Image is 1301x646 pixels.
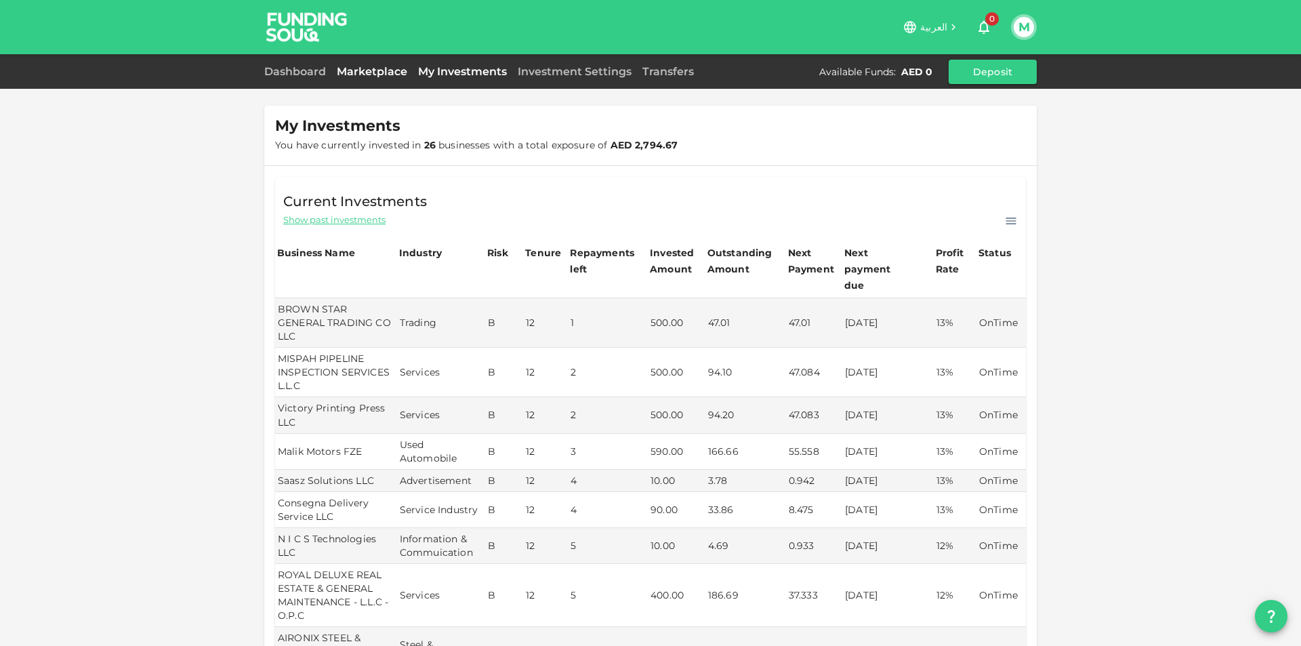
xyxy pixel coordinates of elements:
[842,298,934,348] td: [DATE]
[568,298,648,348] td: 1
[976,397,1026,433] td: OnTime
[397,434,485,470] td: Used Automobile
[819,65,896,79] div: Available Funds :
[275,470,397,492] td: Saasz Solutions LLC
[637,65,699,78] a: Transfers
[705,397,786,433] td: 94.20
[934,564,976,627] td: 12%
[842,492,934,528] td: [DATE]
[786,470,842,492] td: 0.942
[842,528,934,564] td: [DATE]
[487,245,514,261] div: Risk
[648,434,705,470] td: 590.00
[568,492,648,528] td: 4
[485,298,523,348] td: B
[976,434,1026,470] td: OnTime
[485,470,523,492] td: B
[786,434,842,470] td: 55.558
[934,492,976,528] td: 13%
[485,528,523,564] td: B
[648,348,705,397] td: 500.00
[934,434,976,470] td: 13%
[275,564,397,627] td: ROYAL DELUXE REAL ESTATE & GENERAL MAINTENANCE - L.L.C - O.P.C
[523,397,568,433] td: 12
[648,528,705,564] td: 10.00
[786,564,842,627] td: 37.333
[485,492,523,528] td: B
[399,245,442,261] div: Industry
[275,139,678,151] span: You have currently invested in businesses with a total exposure of
[568,470,648,492] td: 4
[523,298,568,348] td: 12
[844,245,912,294] div: Next payment due
[934,470,976,492] td: 13%
[397,397,485,433] td: Services
[485,434,523,470] td: B
[568,528,648,564] td: 5
[648,397,705,433] td: 500.00
[397,564,485,627] td: Services
[976,492,1026,528] td: OnTime
[525,245,561,261] div: Tenure
[920,21,947,33] span: العربية
[568,348,648,397] td: 2
[397,470,485,492] td: Advertisement
[648,564,705,627] td: 400.00
[705,470,786,492] td: 3.78
[705,528,786,564] td: 4.69
[978,245,1012,261] div: Status
[976,470,1026,492] td: OnTime
[705,434,786,470] td: 166.66
[934,397,976,433] td: 13%
[650,245,703,277] div: Invested Amount
[842,397,934,433] td: [DATE]
[277,245,355,261] div: Business Name
[934,528,976,564] td: 12%
[570,245,638,277] div: Repayments left
[976,528,1026,564] td: OnTime
[976,564,1026,627] td: OnTime
[788,245,840,277] div: Next Payment
[264,65,331,78] a: Dashboard
[485,348,523,397] td: B
[705,492,786,528] td: 33.86
[523,528,568,564] td: 12
[707,245,775,277] div: Outstanding Amount
[397,528,485,564] td: Information & Commuication
[976,298,1026,348] td: OnTime
[397,348,485,397] td: Services
[523,470,568,492] td: 12
[705,298,786,348] td: 47.01
[934,298,976,348] td: 13%
[1255,600,1287,632] button: question
[523,492,568,528] td: 12
[485,564,523,627] td: B
[842,348,934,397] td: [DATE]
[786,492,842,528] td: 8.475
[648,492,705,528] td: 90.00
[424,139,436,151] strong: 26
[970,14,997,41] button: 0
[934,348,976,397] td: 13%
[568,397,648,433] td: 2
[705,348,786,397] td: 94.10
[512,65,637,78] a: Investment Settings
[275,397,397,433] td: Victory Printing Press LLC
[936,245,974,277] div: Profit Rate
[786,528,842,564] td: 0.933
[275,528,397,564] td: N I C S Technologies LLC
[397,492,485,528] td: Service Industry
[523,434,568,470] td: 12
[611,139,678,151] strong: AED 2,794.67
[985,12,999,26] span: 0
[275,434,397,470] td: Malik Motors FZE
[842,564,934,627] td: [DATE]
[786,298,842,348] td: 47.01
